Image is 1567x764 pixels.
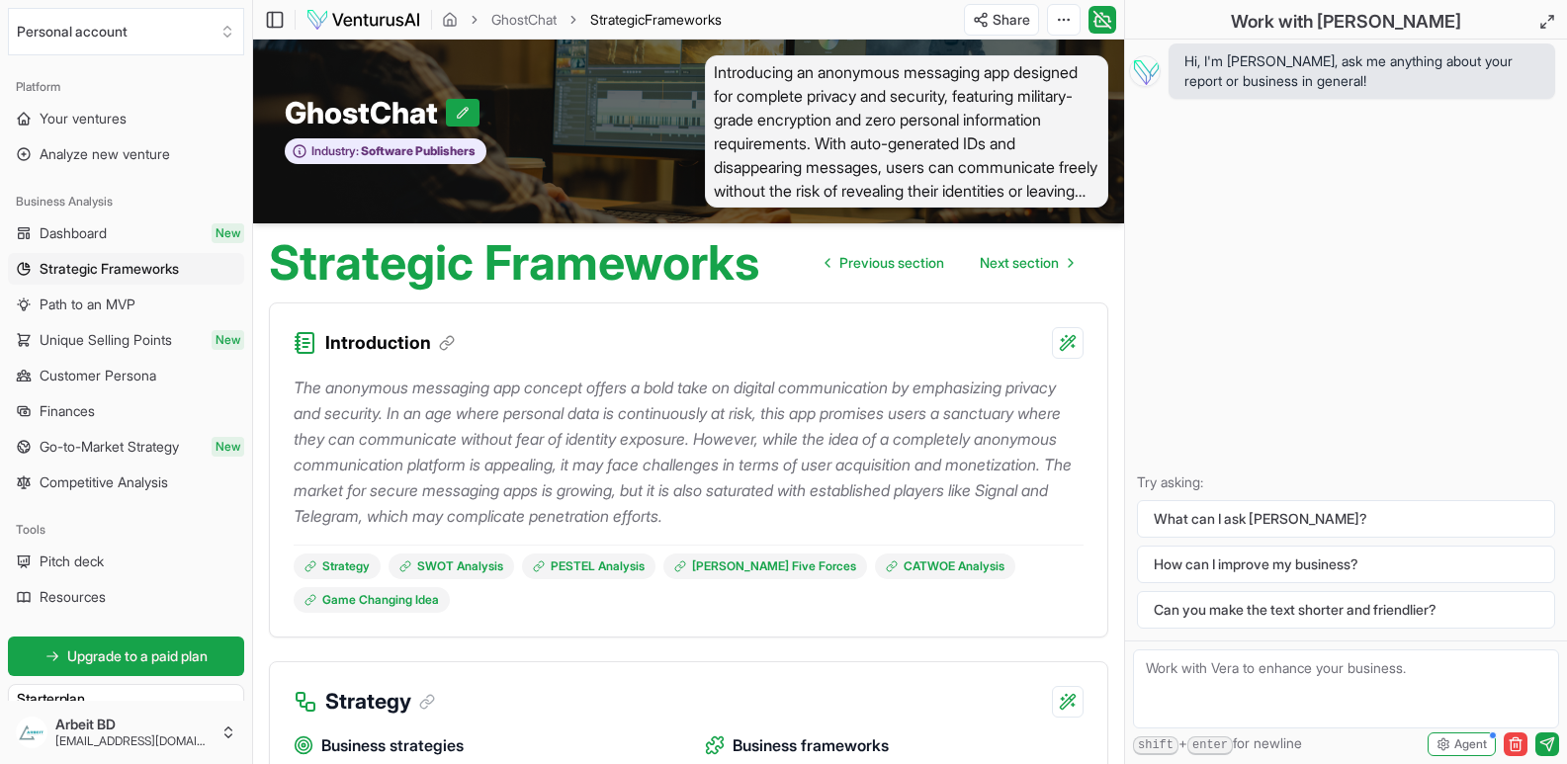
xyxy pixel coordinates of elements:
span: Frameworks [645,11,722,28]
span: Upgrade to a paid plan [67,646,208,666]
a: [PERSON_NAME] Five Forces [663,553,867,579]
span: Next section [980,253,1059,273]
span: Analyze new venture [40,144,170,164]
span: [EMAIL_ADDRESS][DOMAIN_NAME] [55,733,213,749]
span: Business frameworks [733,733,889,758]
p: Try asking: [1137,472,1555,492]
div: Business Analysis [8,186,244,217]
span: Introducing an anonymous messaging app designed for complete privacy and security, featuring mili... [705,55,1109,208]
h3: Strategy [325,686,435,718]
a: Pitch deck [8,546,244,577]
span: Customer Persona [40,366,156,385]
span: Industry: [311,143,359,159]
a: Analyze new venture [8,138,244,170]
span: New [212,330,244,350]
h2: Work with [PERSON_NAME] [1231,8,1461,36]
span: Arbeit BD [55,716,213,733]
button: Share [964,4,1039,36]
h1: Strategic Frameworks [269,239,759,287]
a: Strategy [294,553,381,579]
span: Share [993,10,1030,30]
a: Customer Persona [8,360,244,391]
span: Competitive Analysis [40,472,168,492]
button: What can I ask [PERSON_NAME]? [1137,500,1555,538]
button: Industry:Software Publishers [285,138,486,165]
h3: Introduction [325,329,455,357]
button: Agent [1428,732,1496,756]
button: Select an organization [8,8,244,55]
kbd: enter [1187,736,1233,755]
span: Agent [1454,736,1487,752]
a: Finances [8,395,244,427]
p: The anonymous messaging app concept offers a bold take on digital communication by emphasizing pr... [294,375,1084,529]
span: Path to an MVP [40,295,135,314]
button: Can you make the text shorter and friendlier? [1137,591,1555,629]
span: Resources [40,587,106,607]
span: Finances [40,401,95,421]
a: Game Changing Idea [294,587,450,613]
span: Go-to-Market Strategy [40,437,179,457]
a: DashboardNew [8,217,244,249]
span: GhostChat [285,95,446,130]
kbd: shift [1133,736,1178,755]
a: Resources [8,581,244,613]
a: Go to next page [964,243,1088,283]
a: Path to an MVP [8,289,244,320]
img: logo [305,8,421,32]
span: Previous section [839,253,944,273]
a: Go to previous page [810,243,960,283]
div: Tools [8,514,244,546]
span: Pitch deck [40,552,104,571]
h3: Starter plan [17,689,235,709]
a: Unique Selling PointsNew [8,324,244,356]
div: Platform [8,71,244,103]
img: ACg8ocI7yGALt3KDIFLQ2S7dIXjzGtAbXE9fc9SNLG-Vdyvs3R5kzWk=s96-c [16,717,47,748]
a: CATWOE Analysis [875,553,1015,579]
span: Business strategies [321,733,464,758]
span: Dashboard [40,223,107,243]
span: Strategic Frameworks [40,259,179,279]
a: SWOT Analysis [389,553,514,579]
img: Vera [1129,55,1161,87]
span: New [212,223,244,243]
a: GhostChat [491,10,557,30]
nav: breadcrumb [442,10,722,30]
nav: pagination [810,243,1088,283]
span: + for newline [1133,733,1302,755]
a: Strategic Frameworks [8,253,244,285]
span: StrategicFrameworks [590,10,722,30]
button: How can I improve my business? [1137,546,1555,583]
a: Upgrade to a paid plan [8,637,244,676]
a: Competitive Analysis [8,467,244,498]
button: Arbeit BD[EMAIL_ADDRESS][DOMAIN_NAME] [8,709,244,756]
span: New [212,437,244,457]
a: Go-to-Market StrategyNew [8,431,244,463]
span: Unique Selling Points [40,330,172,350]
a: PESTEL Analysis [522,553,655,579]
span: Your ventures [40,109,127,128]
span: Hi, I'm [PERSON_NAME], ask me anything about your report or business in general! [1184,51,1539,91]
span: Software Publishers [359,143,476,159]
a: Your ventures [8,103,244,134]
